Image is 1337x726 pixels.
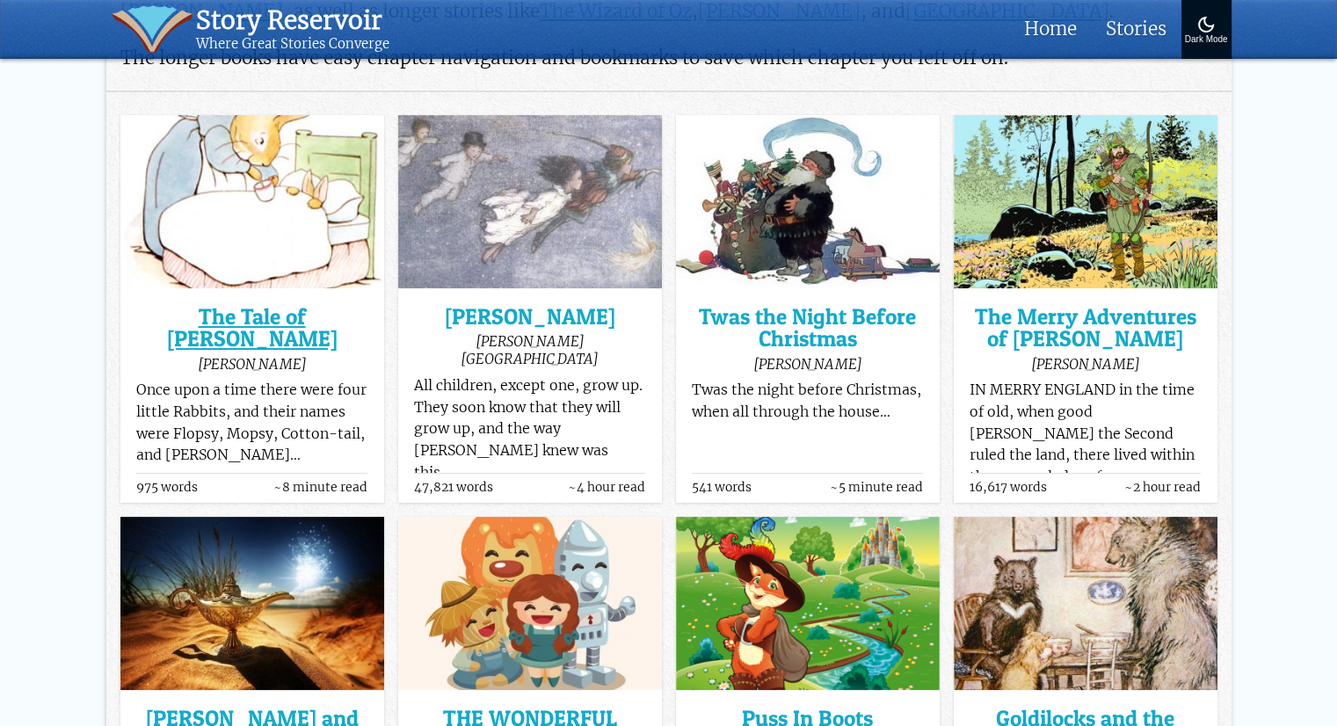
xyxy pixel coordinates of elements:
[196,5,389,36] div: Story Reservoir
[196,36,389,53] div: Where Great Stories Converge
[414,481,493,494] span: 47,821 words
[112,5,193,53] img: icon of book with waver spilling out.
[398,115,662,288] img: Peter Pan
[692,306,923,351] a: Twas the Night Before Christmas
[414,306,645,328] a: [PERSON_NAME]
[830,481,923,494] span: ~5 minute read
[273,481,367,494] span: ~8 minute read
[414,332,645,367] div: [PERSON_NAME][GEOGRAPHIC_DATA]
[954,517,1217,690] img: Goldilocks and the Three Bears
[676,115,940,288] img: Twas the Night Before Christmas
[1195,14,1217,35] img: Turn On Dark Mode
[120,517,384,690] img: Aladdin and the Wonderful Lamp
[136,380,367,467] p: Once upon a time there were four little Rabbits, and their names were Flopsy, Mopsy, Cotton-tail,...
[692,481,752,494] span: 541 words
[970,380,1201,576] p: IN MERRY ENGLAND in the time of old, when good [PERSON_NAME] the Second ruled the land, there liv...
[676,517,940,690] img: Puss In Boots
[398,517,662,690] img: THE WONDERFUL WIZARD OF OZ
[692,380,923,424] p: Twas the night before Christmas, when all through the house…
[1185,35,1228,45] div: Dark Mode
[136,481,198,494] span: 975 words
[954,115,1217,288] img: The Merry Adventures of Robin Hood
[120,115,384,288] img: The Tale of Peter Rabbit
[414,375,645,484] p: All children, except one, grow up. They soon know that they will grow up, and the way [PERSON_NAM...
[1124,481,1201,494] span: ~2 hour read
[136,306,367,351] a: The Tale of [PERSON_NAME]
[692,355,923,373] div: [PERSON_NAME]
[970,306,1201,351] a: The Merry Adventures of [PERSON_NAME]
[568,481,645,494] span: ~4 hour read
[970,481,1047,494] span: 16,617 words
[970,355,1201,373] div: [PERSON_NAME]
[136,355,367,373] div: [PERSON_NAME]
